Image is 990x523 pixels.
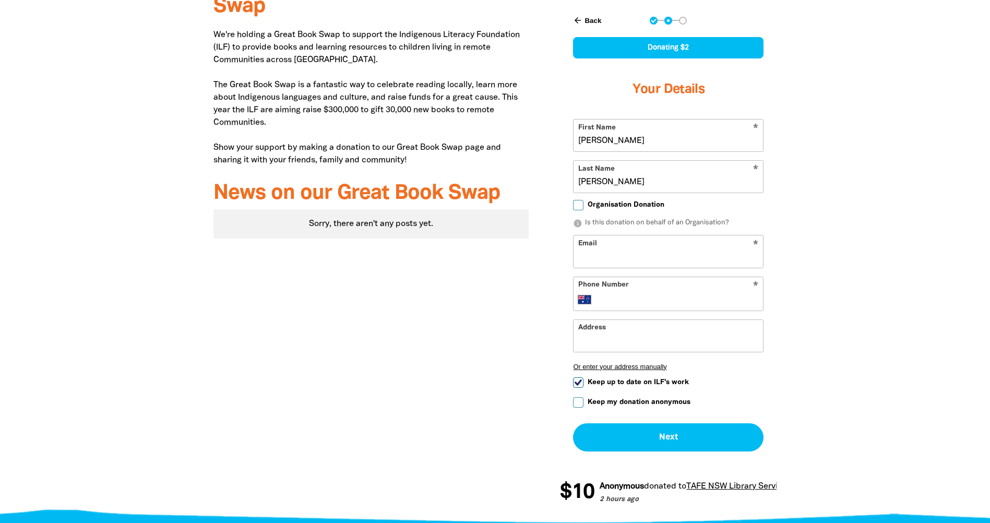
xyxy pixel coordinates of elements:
i: arrow_back [573,16,582,25]
button: Or enter your address manually [573,363,764,371]
button: Back [569,11,605,29]
span: Keep my donation anonymous [588,397,690,407]
a: TAFE NSW Library Services [686,483,791,490]
input: Keep my donation anonymous [573,397,583,408]
div: Donating $2 [573,37,764,58]
div: Paginated content [213,209,529,239]
input: Keep up to date on ILF's work [573,377,583,388]
p: 2 hours ago [600,495,791,505]
i: Required [753,281,758,291]
span: $10 [560,482,594,503]
input: Organisation Donation [573,200,583,210]
i: info [573,219,582,228]
h3: Your Details [573,69,764,111]
p: We're holding a Great Book Swap to support the Indigenous Literacy Foundation (ILF) to provide bo... [213,29,529,167]
button: Navigate to step 2 of 3 to enter your details [664,17,672,25]
button: Navigate to step 3 of 3 to enter your payment details [679,17,687,25]
span: donated to [644,483,686,490]
button: Next [573,423,764,451]
div: Donation stream [560,476,777,509]
span: Keep up to date on ILF's work [588,377,689,387]
em: Anonymous [600,483,644,490]
h3: News on our Great Book Swap [213,182,529,205]
p: Is this donation on behalf of an Organisation? [573,218,764,229]
span: Organisation Donation [588,200,664,210]
div: Sorry, there aren't any posts yet. [213,209,529,239]
button: Navigate to step 1 of 3 to enter your donation amount [650,17,658,25]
